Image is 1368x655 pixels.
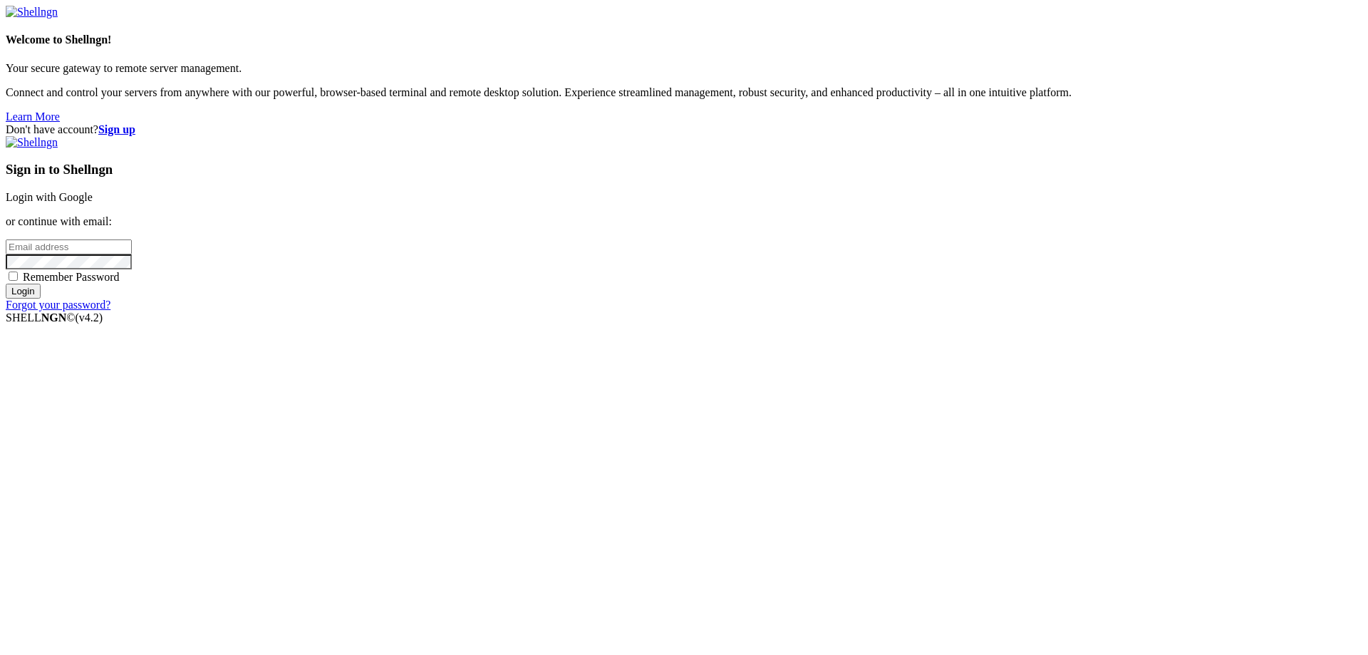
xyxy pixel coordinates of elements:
span: SHELL © [6,311,103,324]
p: Your secure gateway to remote server management. [6,62,1362,75]
input: Remember Password [9,272,18,281]
a: Sign up [98,123,135,135]
img: Shellngn [6,6,58,19]
p: Connect and control your servers from anywhere with our powerful, browser-based terminal and remo... [6,86,1362,99]
div: Don't have account? [6,123,1362,136]
span: Remember Password [23,271,120,283]
span: 4.2.0 [76,311,103,324]
h4: Welcome to Shellngn! [6,33,1362,46]
a: Login with Google [6,191,93,203]
p: or continue with email: [6,215,1362,228]
input: Email address [6,239,132,254]
img: Shellngn [6,136,58,149]
input: Login [6,284,41,299]
a: Learn More [6,110,60,123]
a: Forgot your password? [6,299,110,311]
b: NGN [41,311,67,324]
h3: Sign in to Shellngn [6,162,1362,177]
